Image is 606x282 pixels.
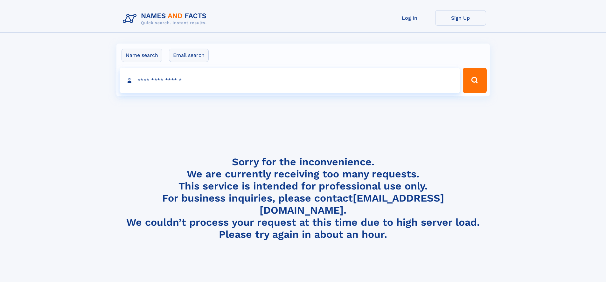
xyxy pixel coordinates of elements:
[260,192,444,216] a: [EMAIL_ADDRESS][DOMAIN_NAME]
[384,10,435,26] a: Log In
[169,49,209,62] label: Email search
[120,10,212,27] img: Logo Names and Facts
[120,68,460,93] input: search input
[463,68,486,93] button: Search Button
[122,49,162,62] label: Name search
[120,156,486,241] h4: Sorry for the inconvenience. We are currently receiving too many requests. This service is intend...
[435,10,486,26] a: Sign Up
